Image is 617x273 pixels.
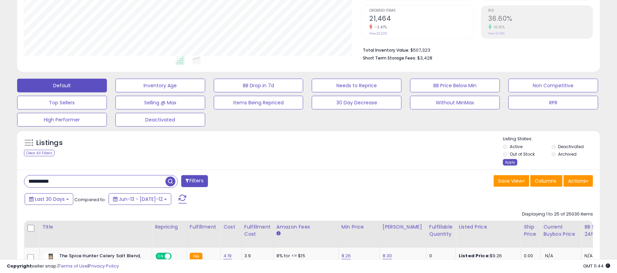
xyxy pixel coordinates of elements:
h5: Listings [36,138,63,148]
label: Archived [558,151,577,157]
button: Non Competitive [508,79,598,92]
span: $3,428 [417,55,432,61]
span: ROI [489,9,593,13]
button: Last 30 Days [25,193,73,205]
a: 8.30 [383,252,392,259]
div: Fulfillment Cost [244,223,271,238]
small: Prev: 31.51% [489,31,505,36]
button: Without MinMax [410,96,500,109]
button: Default [17,79,107,92]
label: Active [510,144,522,149]
small: Amazon Fees. [276,231,281,237]
span: 2025-08-12 11:44 GMT [583,263,610,269]
div: Apply [503,159,517,166]
button: BB Price Below Min [410,79,500,92]
small: -3.47% [372,25,387,30]
div: Cost [223,223,238,231]
b: Total Inventory Value: [363,47,409,53]
small: Prev: 22,235 [369,31,387,36]
a: Terms of Use [59,263,88,269]
div: Current Buybox Price [543,223,579,238]
span: Jun-13 - [DATE]-12 [119,196,163,203]
button: Top Sellers [17,96,107,109]
strong: Copyright [7,263,32,269]
div: [PERSON_NAME] [383,223,423,231]
button: Save View [494,175,529,187]
p: Listing States: [503,136,600,142]
div: Fulfillment [190,223,218,231]
h2: 36.60% [489,15,593,24]
div: Clear All Filters [24,150,54,156]
h2: 21,464 [369,15,473,24]
div: Title [42,223,149,231]
button: Jun-13 - [DATE]-12 [109,193,171,205]
button: Filters [181,175,208,187]
button: Selling @ Max [115,96,205,109]
button: 30 Day Decrease [312,96,402,109]
a: Privacy Policy [89,263,119,269]
button: RPR [508,96,598,109]
label: Deactivated [558,144,584,149]
button: Needs to Reprice [312,79,402,92]
span: N/A [545,252,553,259]
div: Displaying 1 to 25 of 25030 items [522,211,593,218]
button: Deactivated [115,113,205,127]
label: Out of Stock [510,151,535,157]
li: $507,323 [363,45,588,54]
div: Repricing [155,223,184,231]
button: High Performer [17,113,107,127]
div: Listed Price [459,223,518,231]
div: Ship Price [524,223,538,238]
button: Inventory Age [115,79,205,92]
a: 8.26 [342,252,351,259]
button: Actions [564,175,593,187]
b: Listed Price: [459,252,490,259]
button: Items Being Repriced [214,96,304,109]
div: seller snap | | [7,263,119,270]
b: Short Term Storage Fees: [363,55,416,61]
div: Amazon Fees [276,223,336,231]
div: Min Price [342,223,377,231]
span: Compared to: [74,196,106,203]
a: 4.19 [223,252,232,259]
span: Last 30 Days [35,196,65,203]
small: 16.15% [492,25,505,30]
div: BB Share 24h. [584,223,609,238]
button: Columns [530,175,563,187]
div: Fulfillable Quantity [429,223,453,238]
span: Columns [535,178,556,184]
span: Ordered Items [369,9,473,13]
button: BB Drop in 7d [214,79,304,92]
